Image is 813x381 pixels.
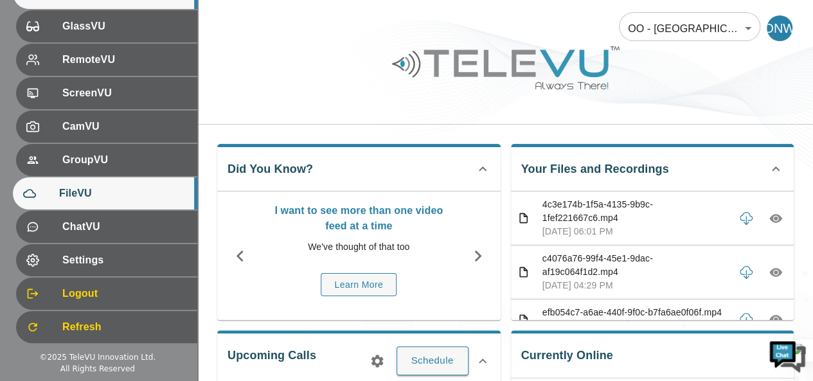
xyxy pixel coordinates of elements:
p: [DATE] 04:29 PM [542,279,728,292]
p: [DATE] 03:08 PM [542,319,728,333]
div: Chat with us now [67,67,216,84]
div: Settings [16,244,197,276]
div: GroupVU [16,144,197,176]
span: ScreenVU [62,85,187,101]
span: Logout [62,286,187,301]
div: ChatVU [16,211,197,243]
textarea: Type your message and hit 'Enter' [6,249,245,294]
div: RemoteVU [16,44,197,76]
span: ChatVU [62,219,187,235]
div: Refresh [16,311,197,343]
div: CamVU [16,111,197,143]
p: [DATE] 06:01 PM [542,225,728,238]
span: We're online! [75,111,177,240]
span: GlassVU [62,19,187,34]
div: FileVU [13,177,197,209]
div: DNW [767,15,792,41]
p: I want to see more than one video feed at a time [269,203,449,234]
button: Learn More [321,273,397,297]
img: Chat Widget [768,336,807,375]
p: 4c3e174b-1f5a-4135-9b9c-1fef221667c6.mp4 [542,198,728,225]
p: efb054c7-a6ae-440f-9f0c-b7fa6ae0f06f.mp4 [542,306,728,319]
p: We've thought of that too [269,240,449,254]
img: d_736959983_company_1615157101543_736959983 [22,60,54,92]
div: GlassVU [16,10,197,42]
span: GroupVU [62,152,187,168]
div: OO - [GEOGRAPHIC_DATA] - N. Were [619,10,760,46]
div: Minimize live chat window [211,6,242,37]
div: ScreenVU [16,77,197,109]
span: CamVU [62,119,187,134]
img: Logo [390,41,621,94]
span: RemoteVU [62,52,187,67]
button: Schedule [397,346,469,375]
span: Settings [62,253,187,268]
span: Refresh [62,319,187,335]
div: Logout [16,278,197,310]
span: FileVU [59,186,187,201]
p: c4076a76-99f4-45e1-9dac-af19c064f1d2.mp4 [542,252,728,279]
